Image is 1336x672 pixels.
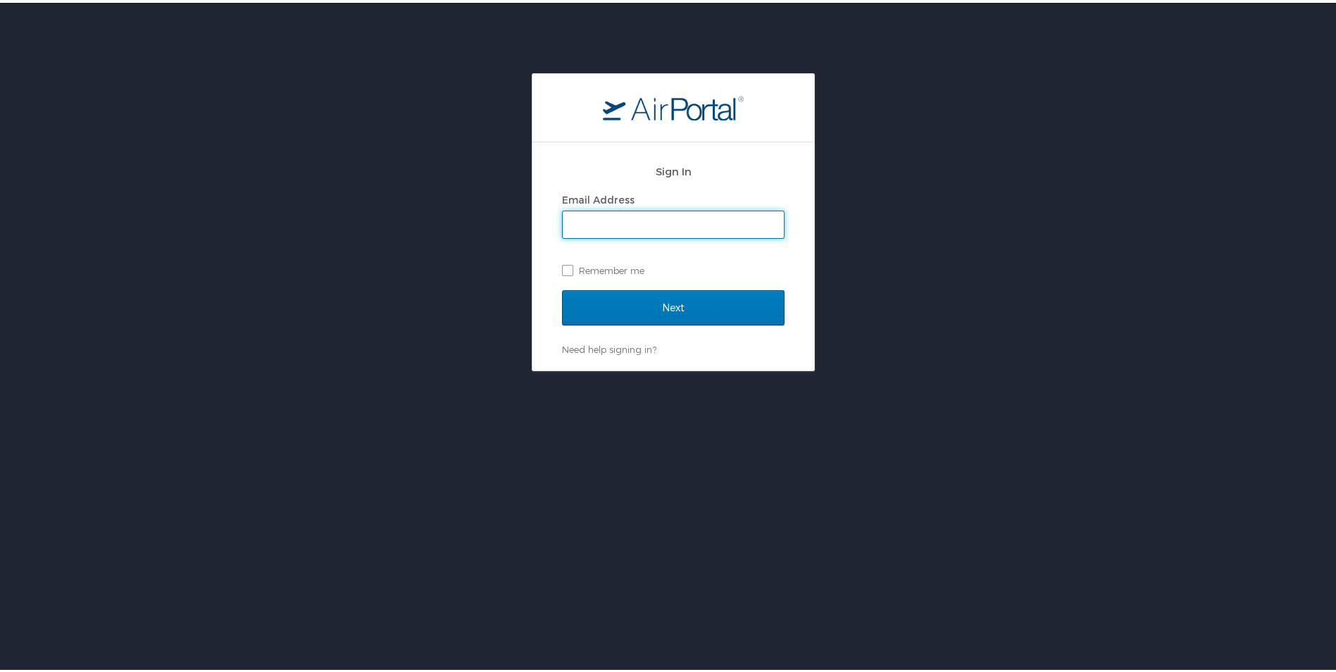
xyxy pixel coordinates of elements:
img: logo [603,92,744,118]
h2: Sign In [562,161,785,177]
label: Remember me [562,257,785,278]
a: Need help signing in? [562,341,656,352]
input: Next [562,287,785,323]
label: Email Address [562,191,635,203]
